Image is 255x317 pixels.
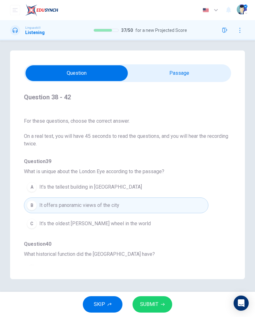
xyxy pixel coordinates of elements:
span: for a new Projected Score [135,28,187,33]
span: 37 / 50 [121,28,133,33]
div: Open Intercom Messenger [234,296,249,311]
img: Profile picture [237,4,247,15]
span: Question 39 [24,158,231,165]
h1: Listening [25,30,45,35]
span: SUBMIT [140,300,158,309]
span: What is unique about the London Eye according to the passage? [24,168,231,175]
span: On a real test, you will have 45 seconds to read the questions, and you will hear the recording t... [24,132,231,148]
button: BIt offers panoramic views of the city [24,197,208,213]
button: SKIP [83,296,122,313]
span: Linguaskill [25,26,41,30]
button: open mobile menu [10,5,20,15]
div: C [27,219,37,229]
div: B [27,200,37,210]
div: A [27,182,37,192]
span: SKIP [94,300,105,309]
div: A [27,265,37,275]
button: AIt's the tallest building in [GEOGRAPHIC_DATA] [24,179,208,195]
span: It offers panoramic views of the city [39,202,119,209]
button: CIt's the oldest [PERSON_NAME] wheel in the world [24,216,208,232]
span: Question 40 [24,240,231,248]
img: en [202,8,210,13]
span: What historical function did the [GEOGRAPHIC_DATA] have? [24,250,231,258]
img: EduSynch logo [25,4,58,16]
button: SUBMIT [133,296,172,313]
button: A [24,262,208,278]
span: For these questions, choose the correct answer. [24,117,231,125]
h4: Question 38 - 42 [24,92,231,102]
span: It's the tallest building in [GEOGRAPHIC_DATA] [39,183,142,191]
span: It's the oldest [PERSON_NAME] wheel in the world [39,220,151,227]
